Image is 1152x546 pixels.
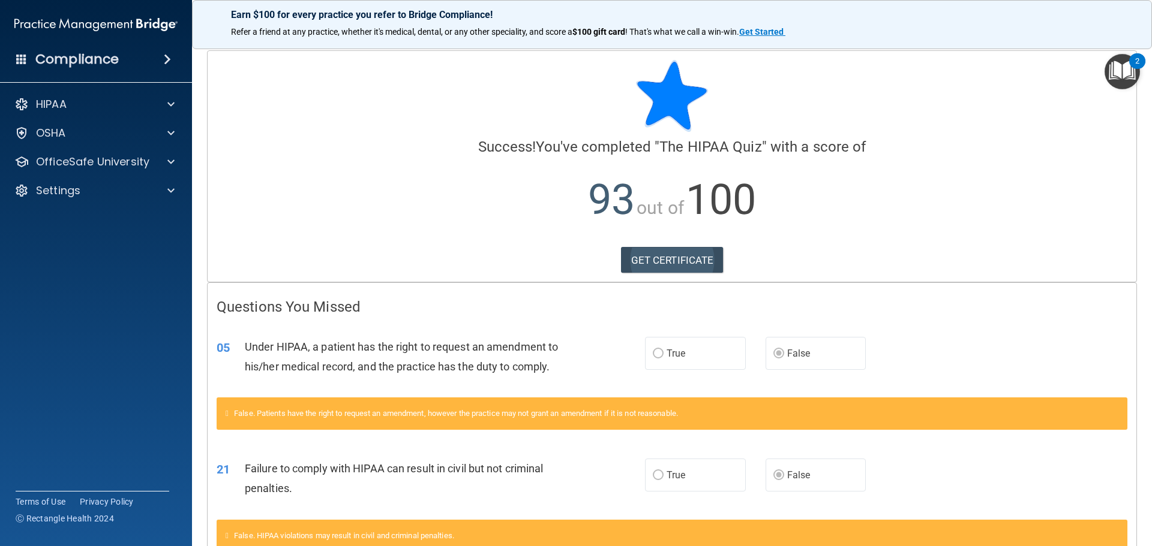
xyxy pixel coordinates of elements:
span: True [667,469,685,481]
span: ! That's what we call a win-win. [625,27,739,37]
strong: $100 gift card [572,27,625,37]
p: OfficeSafe University [36,155,149,169]
span: Refer a friend at any practice, whether it's medical, dental, or any other speciality, and score a [231,27,572,37]
span: True [667,348,685,359]
span: 21 [217,462,230,476]
input: True [653,349,664,358]
a: OSHA [14,126,175,140]
p: HIPAA [36,97,67,111]
strong: Get Started [739,27,784,37]
input: True [653,471,664,480]
a: HIPAA [14,97,175,111]
a: Privacy Policy [80,496,134,508]
span: out of [637,197,684,218]
h4: Questions You Missed [217,299,1127,315]
h4: You've completed " " with a score of [217,139,1127,155]
p: Settings [36,183,80,198]
span: Failure to comply with HIPAA can result in civil but not criminal penalties. [245,462,544,494]
input: False [773,471,784,480]
a: GET CERTIFICATE [621,247,724,273]
span: 05 [217,340,230,355]
span: False [787,469,811,481]
span: False [787,348,811,359]
input: False [773,349,784,358]
img: blue-star-rounded.9d042014.png [636,60,708,132]
p: Earn $100 for every practice you refer to Bridge Compliance! [231,9,1113,20]
a: Settings [14,183,175,198]
a: OfficeSafe University [14,155,175,169]
span: 93 [588,175,635,224]
img: PMB logo [14,13,178,37]
button: Open Resource Center, 2 new notifications [1105,54,1140,89]
h4: Compliance [35,51,119,68]
span: False. HIPAA violations may result in civil and criminal penalties. [234,531,454,540]
span: False. Patients have the right to request an amendment, however the practice may not grant an ame... [234,409,678,418]
a: Terms of Use [16,496,65,508]
span: The HIPAA Quiz [659,138,761,155]
span: 100 [686,175,756,224]
span: Under HIPAA, a patient has the right to request an amendment to his/her medical record, and the p... [245,340,558,373]
a: Get Started [739,27,785,37]
div: 2 [1135,61,1139,77]
p: OSHA [36,126,66,140]
span: Success! [478,138,536,155]
span: Ⓒ Rectangle Health 2024 [16,512,114,524]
